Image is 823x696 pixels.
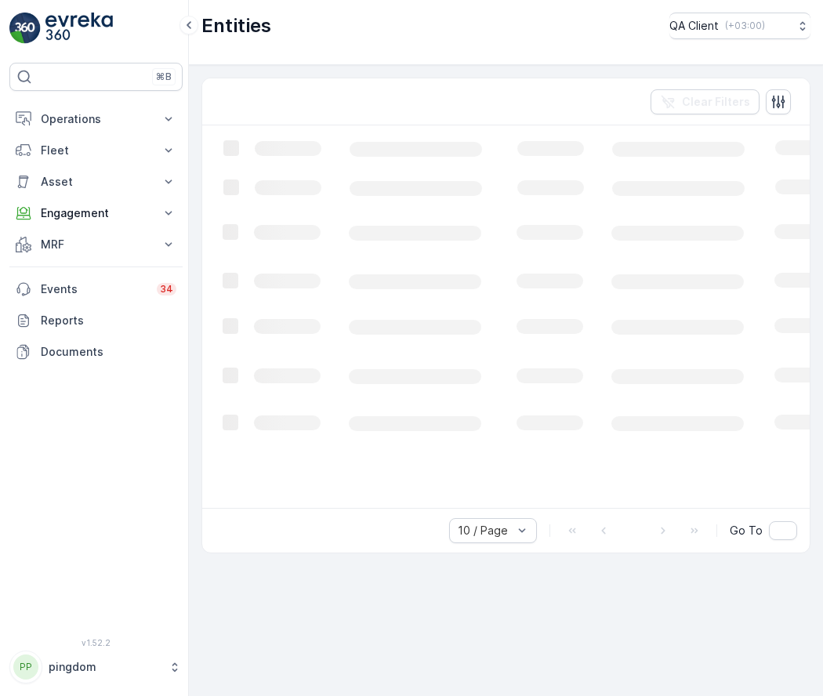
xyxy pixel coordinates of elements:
[9,651,183,683] button: PPpingdom
[41,313,176,328] p: Reports
[730,523,763,538] span: Go To
[156,71,172,83] p: ⌘B
[9,198,183,229] button: Engagement
[41,205,151,221] p: Engagement
[9,274,183,305] a: Events34
[41,111,151,127] p: Operations
[49,659,161,675] p: pingdom
[682,94,750,110] p: Clear Filters
[9,305,183,336] a: Reports
[41,237,151,252] p: MRF
[41,174,151,190] p: Asset
[9,103,183,135] button: Operations
[669,13,810,39] button: QA Client(+03:00)
[9,336,183,368] a: Documents
[9,166,183,198] button: Asset
[725,20,765,32] p: ( +03:00 )
[160,283,173,295] p: 34
[669,18,719,34] p: QA Client
[9,229,183,260] button: MRF
[45,13,113,44] img: logo_light-DOdMpM7g.png
[41,344,176,360] p: Documents
[201,13,271,38] p: Entities
[41,281,147,297] p: Events
[41,143,151,158] p: Fleet
[9,13,41,44] img: logo
[9,638,183,647] span: v 1.52.2
[9,135,183,166] button: Fleet
[651,89,760,114] button: Clear Filters
[13,654,38,680] div: PP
